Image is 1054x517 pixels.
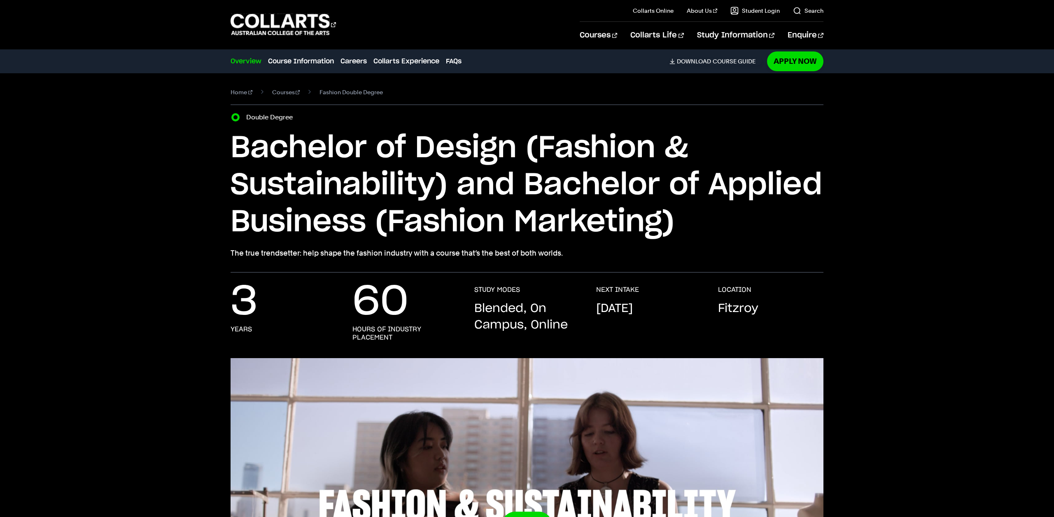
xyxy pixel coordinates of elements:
[231,13,336,36] div: Go to homepage
[373,56,439,66] a: Collarts Experience
[474,286,520,294] h3: STUDY MODES
[231,56,261,66] a: Overview
[246,112,298,123] label: Double Degree
[767,51,823,71] a: Apply Now
[340,56,367,66] a: Careers
[788,22,823,49] a: Enquire
[793,7,823,15] a: Search
[596,286,639,294] h3: NEXT INTAKE
[730,7,780,15] a: Student Login
[231,247,823,259] p: The true trendsetter: help shape the fashion industry with a course that’s the best of both worlds.
[272,86,300,98] a: Courses
[718,286,751,294] h3: LOCATION
[630,22,683,49] a: Collarts Life
[677,58,711,65] span: Download
[580,22,617,49] a: Courses
[268,56,334,66] a: Course Information
[319,86,383,98] span: Fashion Double Degree
[687,7,717,15] a: About Us
[231,325,252,333] h3: years
[474,300,580,333] p: Blended, On Campus, Online
[596,300,633,317] p: [DATE]
[446,56,462,66] a: FAQs
[718,300,758,317] p: Fitzroy
[669,58,762,65] a: DownloadCourse Guide
[231,86,252,98] a: Home
[231,286,258,319] p: 3
[231,130,823,241] h1: Bachelor of Design (Fashion & Sustainability) and Bachelor of Applied Business (Fashion Marketing)
[352,286,408,319] p: 60
[697,22,774,49] a: Study Information
[352,325,458,342] h3: hours of industry placement
[633,7,674,15] a: Collarts Online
